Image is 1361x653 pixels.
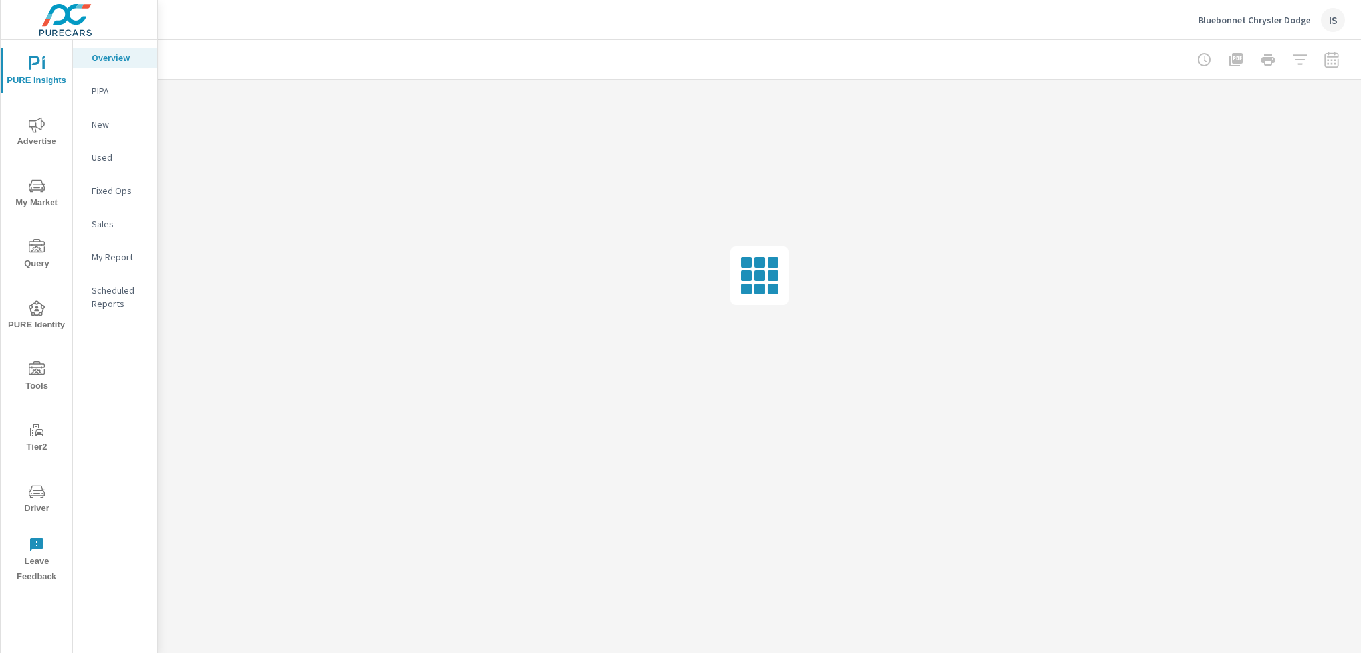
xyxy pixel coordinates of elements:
div: My Report [73,247,157,267]
p: Scheduled Reports [92,284,147,310]
span: Tier2 [5,422,68,455]
div: Fixed Ops [73,181,157,201]
p: PIPA [92,84,147,98]
p: Sales [92,217,147,231]
p: New [92,118,147,131]
p: Fixed Ops [92,184,147,197]
span: Driver [5,484,68,516]
div: IS [1321,8,1345,32]
div: New [73,114,157,134]
span: Query [5,239,68,272]
div: Scheduled Reports [73,280,157,314]
p: Used [92,151,147,164]
div: nav menu [1,40,72,590]
div: Used [73,147,157,167]
span: Leave Feedback [5,537,68,585]
span: PURE Identity [5,300,68,333]
span: Advertise [5,117,68,149]
div: Sales [73,214,157,234]
span: Tools [5,361,68,394]
p: Overview [92,51,147,64]
div: PIPA [73,81,157,101]
div: Overview [73,48,157,68]
span: PURE Insights [5,56,68,88]
p: My Report [92,250,147,264]
p: Bluebonnet Chrysler Dodge [1198,14,1310,26]
span: My Market [5,178,68,211]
